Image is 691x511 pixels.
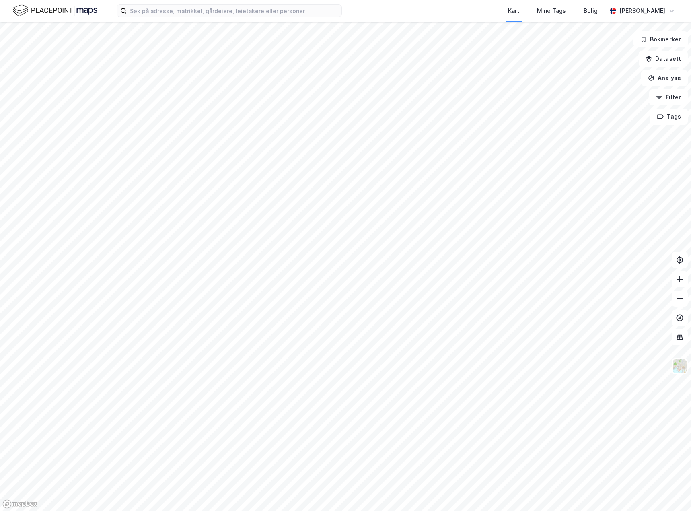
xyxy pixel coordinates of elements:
input: Søk på adresse, matrikkel, gårdeiere, leietakere eller personer [127,5,341,17]
img: logo.f888ab2527a4732fd821a326f86c7f29.svg [13,4,97,18]
div: Mine Tags [537,6,566,16]
div: [PERSON_NAME] [619,6,665,16]
div: Bolig [584,6,598,16]
div: Kart [508,6,519,16]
